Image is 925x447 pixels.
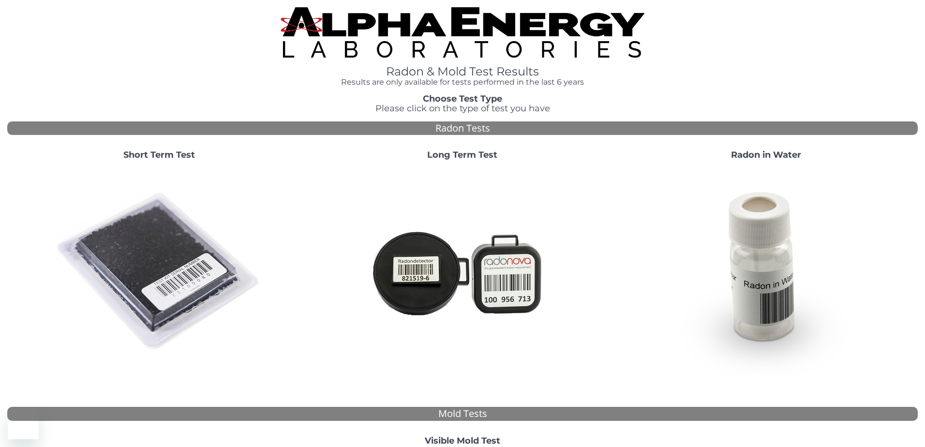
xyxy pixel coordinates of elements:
strong: Choose Test Type [423,93,502,104]
img: RadoninWater.jpg [662,168,870,376]
h1: Radon & Mold Test Results [281,65,645,78]
img: ShortTerm.jpg [55,168,263,376]
div: Radon Tests [7,121,918,135]
strong: Short Term Test [123,149,195,160]
span: Please click on the type of test you have [375,103,550,114]
h4: Results are only available for tests performed in the last 6 years [281,78,645,87]
div: Mold Tests [7,407,918,421]
iframe: Button to launch messaging window [8,408,39,439]
strong: Radon in Water [731,149,801,160]
img: TightCrop.jpg [281,7,645,58]
strong: Visible Mold Test [425,435,500,446]
img: Radtrak2vsRadtrak3.jpg [358,168,567,376]
strong: Long Term Test [427,149,497,160]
